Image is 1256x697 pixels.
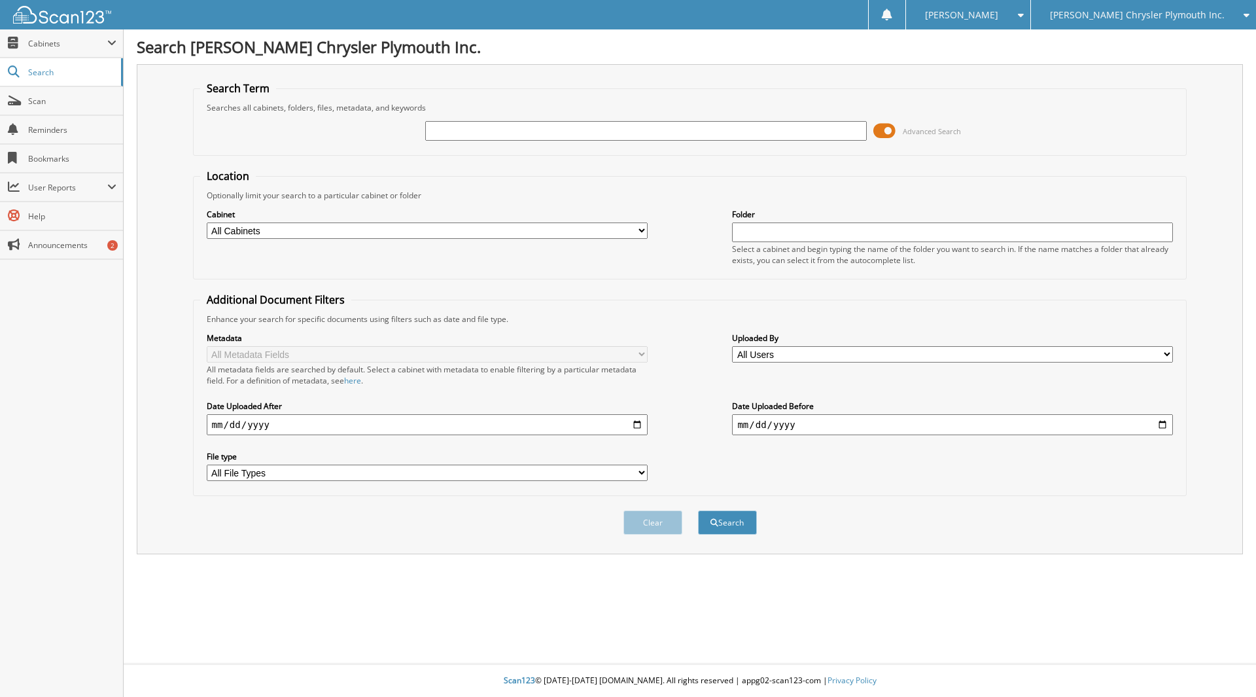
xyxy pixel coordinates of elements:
[28,211,116,222] span: Help
[200,102,1180,113] div: Searches all cabinets, folders, files, metadata, and keywords
[28,96,116,107] span: Scan
[698,510,757,535] button: Search
[925,11,998,19] span: [PERSON_NAME]
[732,414,1173,435] input: end
[903,126,961,136] span: Advanced Search
[137,36,1243,58] h1: Search [PERSON_NAME] Chrysler Plymouth Inc.
[200,169,256,183] legend: Location
[107,240,118,251] div: 2
[732,209,1173,220] label: Folder
[28,124,116,135] span: Reminders
[28,240,116,251] span: Announcements
[504,675,535,686] span: Scan123
[623,510,682,535] button: Clear
[28,38,107,49] span: Cabinets
[828,675,877,686] a: Privacy Policy
[207,414,648,435] input: start
[124,665,1256,697] div: © [DATE]-[DATE] [DOMAIN_NAME]. All rights reserved | appg02-scan123-com |
[732,332,1173,344] label: Uploaded By
[13,6,111,24] img: scan123-logo-white.svg
[207,451,648,462] label: File type
[207,364,648,386] div: All metadata fields are searched by default. Select a cabinet with metadata to enable filtering b...
[344,375,361,386] a: here
[200,81,276,96] legend: Search Term
[28,153,116,164] span: Bookmarks
[732,401,1173,412] label: Date Uploaded Before
[28,67,114,78] span: Search
[200,313,1180,325] div: Enhance your search for specific documents using filters such as date and file type.
[207,209,648,220] label: Cabinet
[1050,11,1225,19] span: [PERSON_NAME] Chrysler Plymouth Inc.
[207,401,648,412] label: Date Uploaded After
[28,182,107,193] span: User Reports
[732,243,1173,266] div: Select a cabinet and begin typing the name of the folder you want to search in. If the name match...
[200,293,351,307] legend: Additional Document Filters
[200,190,1180,201] div: Optionally limit your search to a particular cabinet or folder
[207,332,648,344] label: Metadata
